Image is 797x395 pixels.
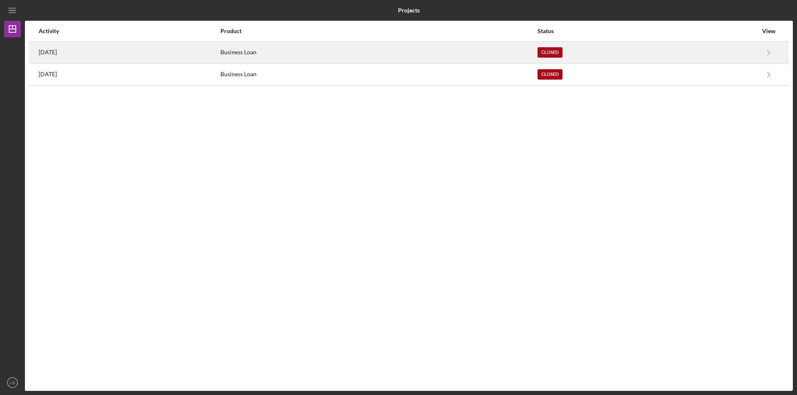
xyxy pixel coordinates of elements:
div: Closed [538,69,562,80]
div: Activity [39,28,220,34]
div: Business Loan [220,42,537,63]
div: Business Loan [220,64,537,85]
time: 2024-01-16 21:07 [39,71,57,78]
div: Closed [538,47,562,58]
button: CB [4,374,21,391]
b: Projects [398,7,420,14]
div: Product [220,28,537,34]
div: Status [538,28,758,34]
text: CB [10,380,15,385]
div: View [758,28,779,34]
time: 2025-03-12 15:39 [39,49,57,56]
